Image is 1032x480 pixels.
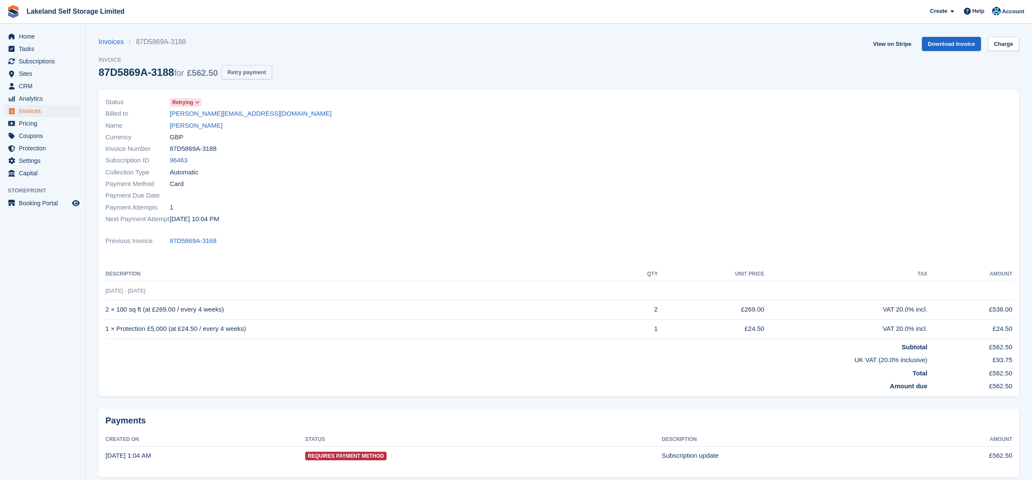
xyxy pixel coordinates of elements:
span: Coupons [19,130,70,142]
span: CRM [19,80,70,92]
td: £269.00 [658,300,764,319]
a: menu [4,155,81,167]
a: Lakeland Self Storage Limited [23,4,128,18]
span: Collection Type [105,168,170,177]
span: Name [105,121,170,131]
a: Download Invoice [922,37,981,51]
th: Unit Price [658,267,764,281]
a: Retrying [170,97,201,107]
a: menu [4,30,81,42]
span: Status [105,97,170,107]
td: £24.50 [658,319,764,339]
span: Card [170,179,184,189]
a: menu [4,142,81,154]
span: £562.50 [187,68,218,78]
span: Automatic [170,168,198,177]
span: Booking Portal [19,197,70,209]
strong: Total [912,369,927,377]
td: £538.00 [927,300,1012,319]
button: Retry payment [221,65,272,79]
a: Invoices [99,37,129,47]
a: View on Stripe [870,37,915,51]
span: Invoice [99,56,272,64]
img: stora-icon-8386f47178a22dfd0bd8f6a31ec36ba5ce8667c1dd55bd0f319d3a0aa187defe.svg [7,5,20,18]
td: 2 [619,300,658,319]
span: Storefront [8,186,85,195]
strong: Amount due [890,382,927,390]
span: Help [972,7,984,15]
strong: Subtotal [902,343,927,351]
td: £562.50 [911,446,1012,465]
td: 1 [619,319,658,339]
a: [PERSON_NAME] [170,121,222,131]
a: menu [4,80,81,92]
a: 87D5869A-3168 [170,236,216,246]
td: £562.50 [927,378,1012,391]
span: Requires Payment Method [305,452,387,460]
td: £562.50 [927,365,1012,378]
a: menu [4,105,81,117]
span: Next Payment Attempt [105,214,170,224]
a: 96463 [170,156,188,165]
span: Billed to [105,109,170,119]
a: menu [4,43,81,55]
span: Create [930,7,947,15]
span: Analytics [19,93,70,105]
td: Subscription update [662,446,911,465]
span: Payment Attempts [105,203,170,213]
a: [PERSON_NAME][EMAIL_ADDRESS][DOMAIN_NAME] [170,109,332,119]
h2: Payments [105,415,1012,426]
a: menu [4,197,81,209]
th: QTY [619,267,658,281]
td: £24.50 [927,319,1012,339]
img: Steve Aynsley [992,7,1001,15]
nav: breadcrumbs [99,37,272,47]
th: Amount [927,267,1012,281]
span: Invoices [19,105,70,117]
th: Status [305,433,662,447]
span: Payment Method [105,179,170,189]
span: Retrying [172,99,193,106]
a: menu [4,93,81,105]
td: 1 × Protection £5,000 (at £24.50 / every 4 weeks) [105,319,619,339]
time: 2025-09-19 00:04:14 UTC [105,452,151,459]
th: Tax [764,267,927,281]
span: 1 [170,203,173,213]
a: menu [4,130,81,142]
span: Capital [19,167,70,179]
span: Account [1002,7,1024,16]
td: UK VAT (20.0% inclusive) [105,352,927,365]
td: £93.75 [927,352,1012,365]
span: Currency [105,132,170,142]
span: Settings [19,155,70,167]
span: Pricing [19,117,70,129]
td: 2 × 100 sq ft (at £269.00 / every 4 weeks) [105,300,619,319]
a: menu [4,167,81,179]
span: Invoice Number [105,144,170,154]
div: VAT 20.0% incl. [764,305,927,315]
span: Sites [19,68,70,80]
span: Home [19,30,70,42]
td: £562.50 [927,339,1012,352]
span: 87D5869A-3188 [170,144,216,154]
span: Payment Due Date [105,191,170,201]
span: [DATE] - [DATE] [105,288,145,294]
span: Subscription ID [105,156,170,165]
th: Description [662,433,911,447]
div: VAT 20.0% incl. [764,324,927,334]
span: Subscriptions [19,55,70,67]
a: Charge [988,37,1019,51]
span: Protection [19,142,70,154]
a: menu [4,68,81,80]
a: menu [4,55,81,67]
div: 87D5869A-3188 [99,66,218,78]
th: Amount [911,433,1012,447]
a: menu [4,117,81,129]
span: for [174,68,184,78]
th: Created On [105,433,305,447]
time: 2025-09-20 21:04:18 UTC [170,214,219,224]
span: Previous Invoice [105,236,170,246]
a: Preview store [71,198,81,208]
span: GBP [170,132,183,142]
th: Description [105,267,619,281]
